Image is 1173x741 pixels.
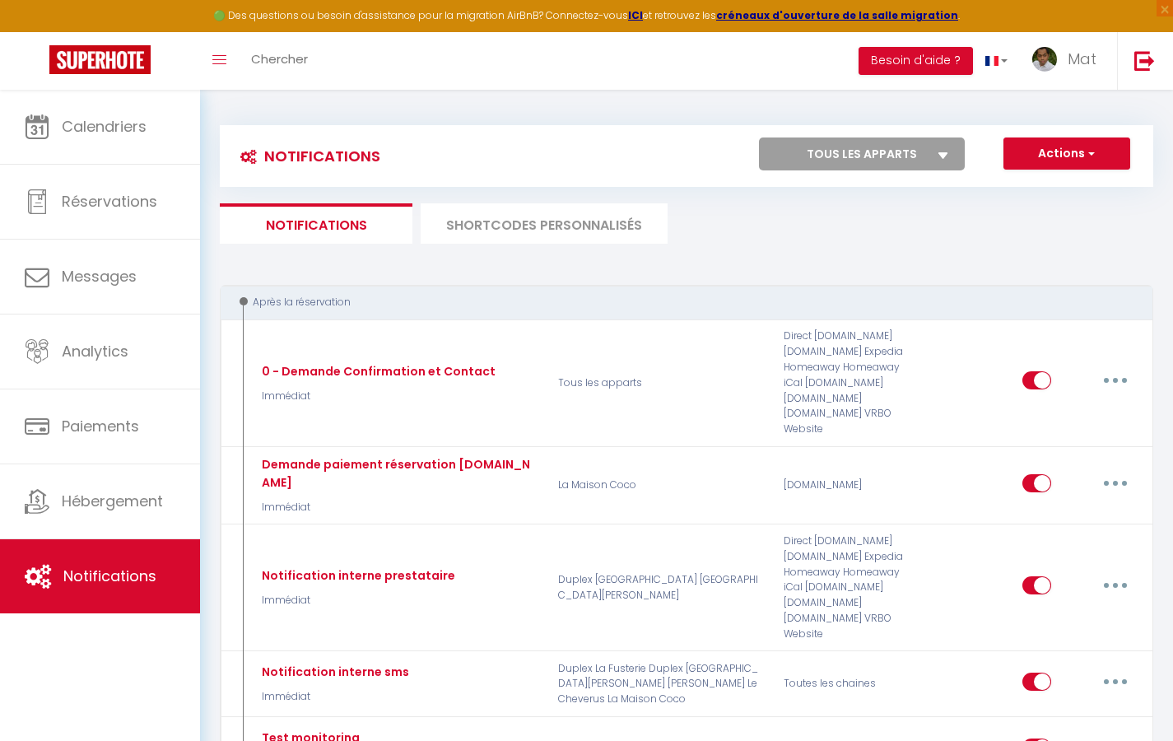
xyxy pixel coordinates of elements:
[62,116,147,137] span: Calendriers
[1032,47,1057,72] img: ...
[258,689,409,705] p: Immédiat
[63,566,156,586] span: Notifications
[1134,50,1155,71] img: logout
[62,341,128,361] span: Analytics
[547,660,773,708] p: Duplex La Fusterie Duplex [GEOGRAPHIC_DATA][PERSON_NAME] [PERSON_NAME] Le Cheverus La Maison Coco
[220,203,412,244] li: Notifications
[1020,32,1117,90] a: ... Mat
[1003,137,1130,170] button: Actions
[62,191,157,212] span: Réservations
[773,660,924,708] div: Toutes les chaines
[258,566,455,585] div: Notification interne prestataire
[773,329,924,437] div: Direct [DOMAIN_NAME] [DOMAIN_NAME] Expedia Homeaway Homeaway iCal [DOMAIN_NAME] [DOMAIN_NAME] [DO...
[258,389,496,404] p: Immédiat
[716,8,958,22] a: créneaux d'ouverture de la salle migration
[13,7,63,56] button: Ouvrir le widget de chat LiveChat
[62,266,137,287] span: Messages
[235,295,1120,310] div: Après la réservation
[628,8,643,22] a: ICI
[773,534,924,642] div: Direct [DOMAIN_NAME] [DOMAIN_NAME] Expedia Homeaway Homeaway iCal [DOMAIN_NAME] [DOMAIN_NAME] [DO...
[859,47,973,75] button: Besoin d'aide ?
[258,500,537,515] p: Immédiat
[232,137,380,175] h3: Notifications
[773,455,924,515] div: [DOMAIN_NAME]
[49,45,151,74] img: Super Booking
[239,32,320,90] a: Chercher
[62,491,163,511] span: Hébergement
[547,534,773,642] p: Duplex [GEOGRAPHIC_DATA] [GEOGRAPHIC_DATA][PERSON_NAME]
[62,416,139,436] span: Paiements
[251,50,308,68] span: Chercher
[547,329,773,437] p: Tous les apparts
[258,455,537,492] div: Demande paiement réservation [DOMAIN_NAME]
[258,663,409,681] div: Notification interne sms
[547,455,773,515] p: La Maison Coco
[421,203,668,244] li: SHORTCODES PERSONNALISÉS
[1068,49,1096,69] span: Mat
[258,362,496,380] div: 0 - Demande Confirmation et Contact
[258,593,455,608] p: Immédiat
